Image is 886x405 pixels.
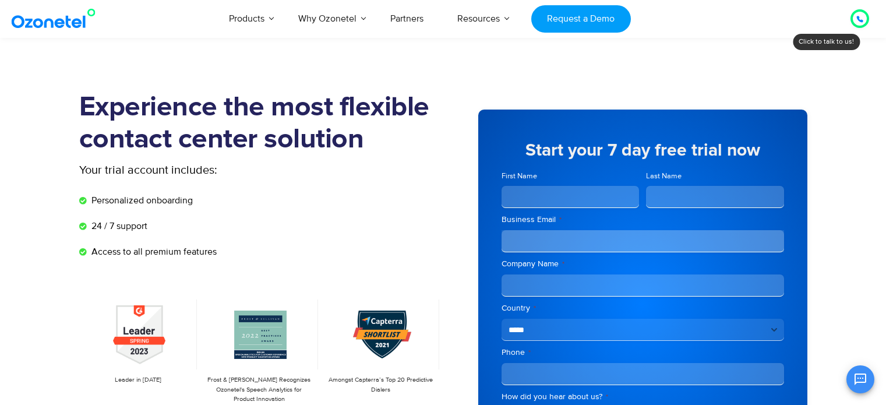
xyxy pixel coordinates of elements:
span: 24 / 7 support [89,219,147,233]
label: First Name [502,171,640,182]
label: Country [502,302,784,314]
label: Last Name [646,171,784,182]
p: Amongst Capterra’s Top 20 Predictive Dialers [327,375,433,395]
h1: Experience the most flexible contact center solution [79,91,443,156]
label: Company Name [502,258,784,270]
p: Your trial account includes: [79,161,356,179]
label: How did you hear about us? [502,391,784,403]
a: Request a Demo [531,5,631,33]
h5: Start your 7 day free trial now [502,142,784,159]
label: Business Email [502,214,784,226]
p: Leader in [DATE] [85,375,191,385]
label: Phone [502,347,784,358]
button: Open chat [846,365,874,393]
p: Frost & [PERSON_NAME] Recognizes Ozonetel's Speech Analytics for Product Innovation [206,375,312,404]
span: Personalized onboarding [89,193,193,207]
span: Access to all premium features [89,245,217,259]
